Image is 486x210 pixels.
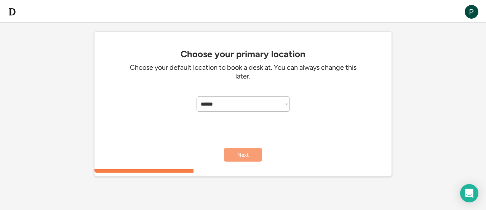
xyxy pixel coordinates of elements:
[460,184,478,202] div: Open Intercom Messenger
[96,169,393,173] div: 33.3333333333333%
[8,7,17,16] img: d-whitebg.png
[129,63,357,81] div: Choose your default location to book a desk at. You can always change this later.
[465,5,478,19] img: ACg8ocJEQIPku6GKQ74MdHZIZGGCYTwc5FdZ33ypJUQDfaNytBk5kw=s96-c
[224,148,262,162] button: Next
[98,49,388,59] div: Choose your primary location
